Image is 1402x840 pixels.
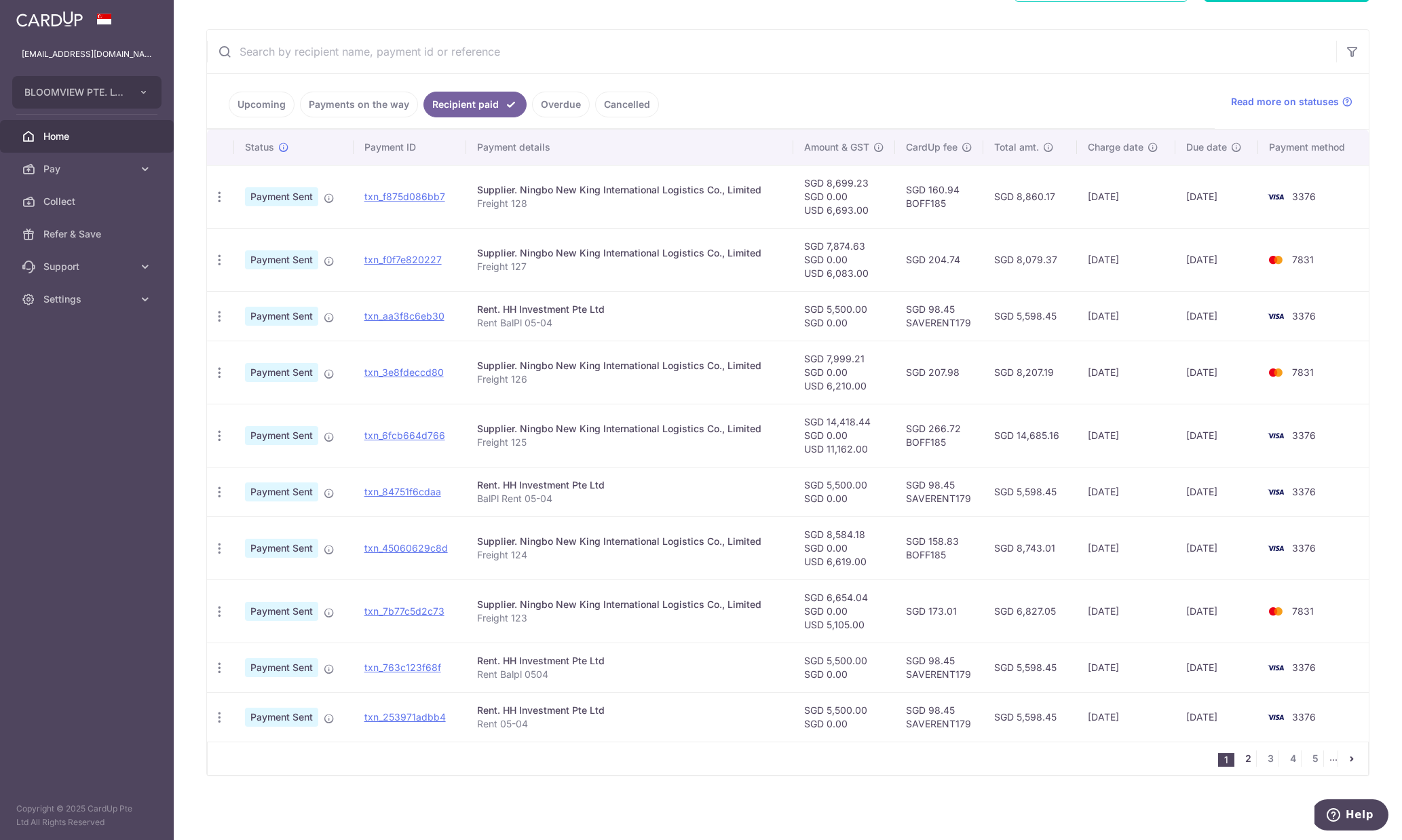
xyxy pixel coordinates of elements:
td: [DATE] [1175,228,1258,291]
img: Bank Card [1262,364,1289,381]
td: SGD 5,500.00 SGD 0.00 [793,291,895,341]
div: Supplier. Ningbo New King International Logistics Co., Limited [477,422,783,436]
img: Bank Card [1262,660,1289,676]
td: SGD 7,874.63 SGD 0.00 USD 6,083.00 [793,228,895,291]
p: BalPl Rent 05-04 [477,492,783,505]
td: SGD 8,584.18 SGD 0.00 USD 6,619.00 [793,516,895,579]
img: Bank Card [1262,603,1289,619]
a: txn_763c123f68f [364,662,441,673]
span: Payment Sent [245,187,318,206]
span: Payment Sent [245,708,318,727]
p: Freight 124 [477,548,783,562]
td: SGD 158.83 BOFF185 [895,516,983,579]
a: Overdue [532,92,590,117]
span: Charge date [1088,140,1143,154]
a: txn_f875d086bb7 [364,191,445,202]
a: 4 [1285,750,1301,767]
span: 3376 [1292,662,1316,673]
span: Payment Sent [245,602,318,621]
p: Freight 127 [477,260,783,273]
span: Support [43,260,133,273]
td: SGD 7,999.21 SGD 0.00 USD 6,210.00 [793,341,895,404]
td: [DATE] [1175,404,1258,467]
div: Rent. HH Investment Pte Ltd [477,704,783,717]
span: 3376 [1292,310,1316,322]
span: 7831 [1292,254,1314,265]
span: 7831 [1292,605,1314,617]
th: Payment details [466,130,794,165]
td: [DATE] [1175,516,1258,579]
a: Payments on the way [300,92,418,117]
div: Rent. HH Investment Pte Ltd [477,654,783,668]
td: [DATE] [1175,467,1258,516]
td: SGD 8,079.37 [983,228,1076,291]
img: Bank Card [1262,709,1289,725]
div: Supplier. Ningbo New King International Logistics Co., Limited [477,359,783,373]
td: [DATE] [1077,228,1176,291]
a: txn_84751f6cdaa [364,486,441,497]
a: txn_253971adbb4 [364,711,446,723]
p: Freight 125 [477,436,783,449]
span: 3376 [1292,486,1316,497]
li: ... [1329,750,1338,767]
td: SGD 8,207.19 [983,341,1076,404]
p: Freight 123 [477,611,783,625]
p: Rent BalPl 05-04 [477,316,783,330]
p: [EMAIL_ADDRESS][DOMAIN_NAME] [22,47,152,61]
span: 7831 [1292,366,1314,378]
span: Settings [43,292,133,306]
td: [DATE] [1175,291,1258,341]
span: Payment Sent [245,658,318,677]
td: SGD 5,598.45 [983,643,1076,692]
div: Supplier. Ningbo New King International Logistics Co., Limited [477,183,783,197]
nav: pager [1218,742,1368,775]
img: Bank Card [1262,308,1289,324]
td: SGD 5,598.45 [983,467,1076,516]
td: SGD 98.45 SAVERENT179 [895,291,983,341]
td: SGD 98.45 SAVERENT179 [895,692,983,742]
p: Freight 128 [477,197,783,210]
span: Refer & Save [43,227,133,241]
a: 2 [1240,750,1256,767]
span: Read more on statuses [1231,95,1339,109]
td: [DATE] [1077,692,1176,742]
a: Upcoming [229,92,295,117]
p: Rent Balpl 0504 [477,668,783,681]
td: SGD 204.74 [895,228,983,291]
td: [DATE] [1175,579,1258,643]
td: [DATE] [1077,579,1176,643]
td: SGD 5,500.00 SGD 0.00 [793,692,895,742]
td: [DATE] [1175,341,1258,404]
p: Freight 126 [477,373,783,386]
td: SGD 207.98 [895,341,983,404]
td: [DATE] [1077,467,1176,516]
div: Supplier. Ningbo New King International Logistics Co., Limited [477,598,783,611]
a: txn_f0f7e820227 [364,254,442,265]
span: Payment Sent [245,539,318,558]
span: 3376 [1292,542,1316,554]
span: Due date [1186,140,1227,154]
span: Payment Sent [245,250,318,269]
div: Rent. HH Investment Pte Ltd [477,478,783,492]
th: Payment method [1258,130,1369,165]
td: [DATE] [1077,165,1176,228]
span: Status [245,140,274,154]
a: 3 [1262,750,1278,767]
span: 3376 [1292,191,1316,202]
td: [DATE] [1077,643,1176,692]
td: [DATE] [1175,692,1258,742]
td: SGD 98.45 SAVERENT179 [895,467,983,516]
span: Payment Sent [245,482,318,501]
span: Payment Sent [245,307,318,326]
a: Recipient paid [423,92,527,117]
span: Total amt. [994,140,1039,154]
td: SGD 160.94 BOFF185 [895,165,983,228]
td: SGD 8,860.17 [983,165,1076,228]
a: Cancelled [595,92,659,117]
span: Payment Sent [245,363,318,382]
a: txn_7b77c5d2c73 [364,605,444,617]
a: 5 [1307,750,1323,767]
span: 3376 [1292,711,1316,723]
img: Bank Card [1262,252,1289,268]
